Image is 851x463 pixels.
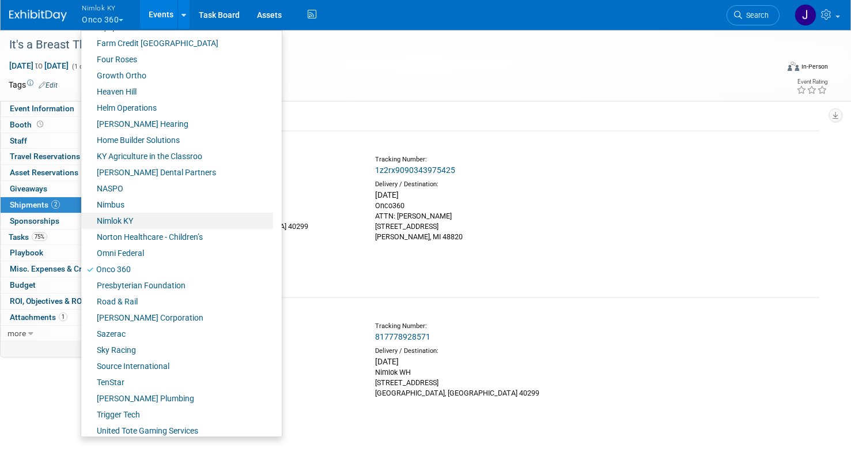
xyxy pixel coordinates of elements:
span: Giveaways [10,184,47,193]
a: Edit [39,81,58,89]
span: Shipments [10,200,60,209]
span: Asset Reservations [10,168,90,177]
span: [DATE] [DATE] [9,61,69,71]
span: (1 day) [71,63,92,70]
a: KY Agriculture in the Classroo [81,148,273,164]
a: Sazerac [81,326,273,342]
span: Attachments [10,313,67,322]
a: Farm Credit [GEOGRAPHIC_DATA] [81,35,273,51]
a: Giveaways [1,181,120,197]
a: Nimlok KY [81,213,273,229]
span: Staff [10,136,27,145]
div: [DATE] [375,356,589,367]
a: Booth [1,117,120,133]
img: Format-Inperson.png [788,62,799,71]
td: Tags [9,79,58,91]
span: ROI, Objectives & ROO [10,296,87,306]
a: [PERSON_NAME] Corporation [81,310,273,326]
div: [DATE] [375,189,589,201]
a: Event Information [1,101,120,116]
img: Jamie Dunn [795,4,816,26]
div: Delivery / Destination: [375,180,589,189]
span: Search [742,11,769,20]
div: Onco360 ATTN: [PERSON_NAME] [STREET_ADDRESS] [PERSON_NAME], MI 48820 [375,201,589,242]
a: Misc. Expenses & Credits [1,261,120,277]
a: Playbook [1,245,120,261]
div: Attachments: [138,267,819,277]
a: Helm Operations [81,100,273,116]
div: Nimlok WH [STREET_ADDRESS] [GEOGRAPHIC_DATA], [GEOGRAPHIC_DATA] 40299 [375,367,589,398]
span: to [33,61,44,70]
div: It's a Breast Thing #2558454 [5,35,758,55]
div: In-Person [801,62,828,71]
a: Staff [1,133,120,149]
a: Growth Ortho [81,67,273,84]
a: 1z2rx9090343975425 [375,165,455,175]
div: Tracking Number: [375,322,646,331]
a: Source International [81,358,273,374]
a: [PERSON_NAME] Dental Partners [81,164,273,180]
span: Booth [10,120,46,129]
div: Tracking Number: [375,155,646,164]
a: Trigger Tech [81,406,273,423]
span: Event Information [10,104,74,113]
span: 75% [32,232,47,241]
a: more [1,326,120,341]
span: more [7,329,26,338]
span: Tasks [9,232,47,242]
a: 817778928571 [375,332,430,341]
div: Event Rating [796,79,827,85]
a: Asset Reservations2 [1,165,120,180]
div: Delivery / Destination: [375,347,589,356]
a: Road & Rail [81,293,273,310]
img: ExhibitDay [9,10,67,21]
a: Norton Healthcare - Children’s [81,229,273,245]
span: Sponsorships [10,216,59,225]
td: Personalize Event Tab Strip [77,341,97,356]
span: 1 [59,313,67,321]
a: Sky Racing [81,342,273,358]
a: Travel Reservations [1,149,120,164]
a: Home Builder Solutions [81,132,273,148]
a: Tasks75% [1,229,120,245]
a: ROI, Objectives & ROO [1,293,120,309]
a: Search [727,5,780,25]
a: Budget [1,277,120,293]
div: Event Format [706,60,828,77]
a: Onco 360 [81,261,273,277]
a: Four Roses [81,51,273,67]
a: [PERSON_NAME] Plumbing [81,390,273,406]
a: NASPO [81,180,273,197]
div: Rep to Nimlok [138,306,819,318]
span: Travel Reservations [10,152,80,161]
a: Nimbus [81,197,273,213]
span: Booth not reserved yet [35,120,46,129]
div: Nimlok to Rep [138,140,819,152]
span: Misc. Expenses & Credits [10,264,100,273]
a: [PERSON_NAME] Hearing [81,116,273,132]
span: 2 [51,200,60,209]
a: United Tote Gaming Services [81,423,273,439]
a: Sponsorships [1,213,120,229]
a: Heaven Hill [81,84,273,100]
a: Shipments2 [1,197,120,213]
a: TenStar [81,374,273,390]
a: Presbyterian Foundation [81,277,273,293]
span: Nimlok KY [82,2,123,14]
a: Omni Federal [81,245,273,261]
a: Attachments1 [1,310,120,325]
span: Budget [10,280,36,289]
span: Playbook [10,248,43,257]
